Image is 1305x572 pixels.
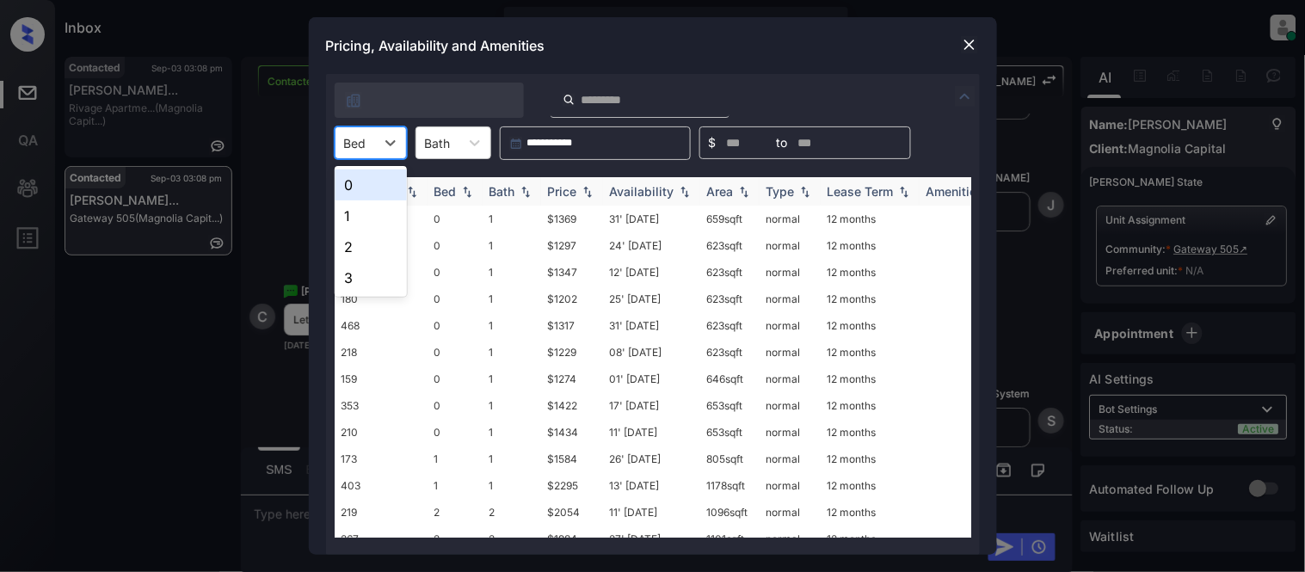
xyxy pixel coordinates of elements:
td: 31' [DATE] [603,206,700,232]
td: 11' [DATE] [603,419,700,446]
td: $1422 [541,392,603,419]
div: 0 [335,169,407,200]
td: 24' [DATE] [603,232,700,259]
td: 12 months [821,206,920,232]
td: normal [760,312,821,339]
td: 1 [483,366,541,392]
img: sorting [403,186,421,198]
td: 623 sqft [700,339,760,366]
td: 623 sqft [700,312,760,339]
td: 653 sqft [700,419,760,446]
td: 0 [428,366,483,392]
div: 1 [335,200,407,231]
td: 11' [DATE] [603,499,700,526]
td: 26' [DATE] [603,446,700,472]
td: 0 [428,232,483,259]
td: 13' [DATE] [603,472,700,499]
td: 468 [335,312,428,339]
td: 267 [335,526,428,552]
div: Bed [434,184,457,199]
div: Lease Term [828,184,894,199]
td: 623 sqft [700,259,760,286]
td: normal [760,472,821,499]
td: 31' [DATE] [603,312,700,339]
td: 653 sqft [700,392,760,419]
td: 1 [483,259,541,286]
img: sorting [736,186,753,198]
td: 173 [335,446,428,472]
img: icon-zuma [563,92,576,108]
td: 0 [428,312,483,339]
td: $1317 [541,312,603,339]
td: 353 [335,392,428,419]
td: 0 [428,339,483,366]
td: 2 [483,526,541,552]
td: 12 months [821,312,920,339]
td: $1274 [541,366,603,392]
td: 27' [DATE] [603,526,700,552]
img: sorting [676,186,693,198]
img: icon-zuma [955,86,976,107]
td: 12 months [821,392,920,419]
td: 1101 sqft [700,526,760,552]
td: 210 [335,419,428,446]
div: Bath [489,184,515,199]
td: 1 [483,232,541,259]
td: 2 [428,526,483,552]
td: normal [760,232,821,259]
td: normal [760,259,821,286]
div: Amenities [926,184,984,199]
td: $1297 [541,232,603,259]
td: 0 [428,419,483,446]
td: 218 [335,339,428,366]
td: $1584 [541,446,603,472]
td: 0 [428,206,483,232]
td: normal [760,499,821,526]
td: 01' [DATE] [603,366,700,392]
div: Type [766,184,795,199]
td: 12 months [821,339,920,366]
td: 12 months [821,472,920,499]
td: 403 [335,472,428,499]
td: 219 [335,499,428,526]
td: 12 months [821,232,920,259]
div: 3 [335,262,407,293]
span: $ [709,133,717,152]
td: normal [760,526,821,552]
td: 805 sqft [700,446,760,472]
td: 12 months [821,286,920,312]
td: normal [760,366,821,392]
td: 1 [483,206,541,232]
td: 12 months [821,526,920,552]
td: 1 [483,312,541,339]
td: normal [760,392,821,419]
td: 1178 sqft [700,472,760,499]
img: sorting [896,186,913,198]
td: 12 months [821,499,920,526]
td: 159 [335,366,428,392]
td: 1 [483,419,541,446]
div: Price [548,184,577,199]
span: to [777,133,788,152]
td: 0 [428,392,483,419]
td: 1 [483,286,541,312]
td: 12 months [821,419,920,446]
td: 623 sqft [700,232,760,259]
td: 1 [483,472,541,499]
td: $1434 [541,419,603,446]
img: close [961,36,978,53]
td: 17' [DATE] [603,392,700,419]
td: 12' [DATE] [603,259,700,286]
td: $1229 [541,339,603,366]
td: 1096 sqft [700,499,760,526]
td: normal [760,206,821,232]
td: 12 months [821,446,920,472]
div: 2 [335,231,407,262]
td: 25' [DATE] [603,286,700,312]
div: Availability [610,184,674,199]
td: 12 months [821,366,920,392]
img: sorting [797,186,814,198]
td: 08' [DATE] [603,339,700,366]
img: sorting [459,186,476,198]
div: Area [707,184,734,199]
